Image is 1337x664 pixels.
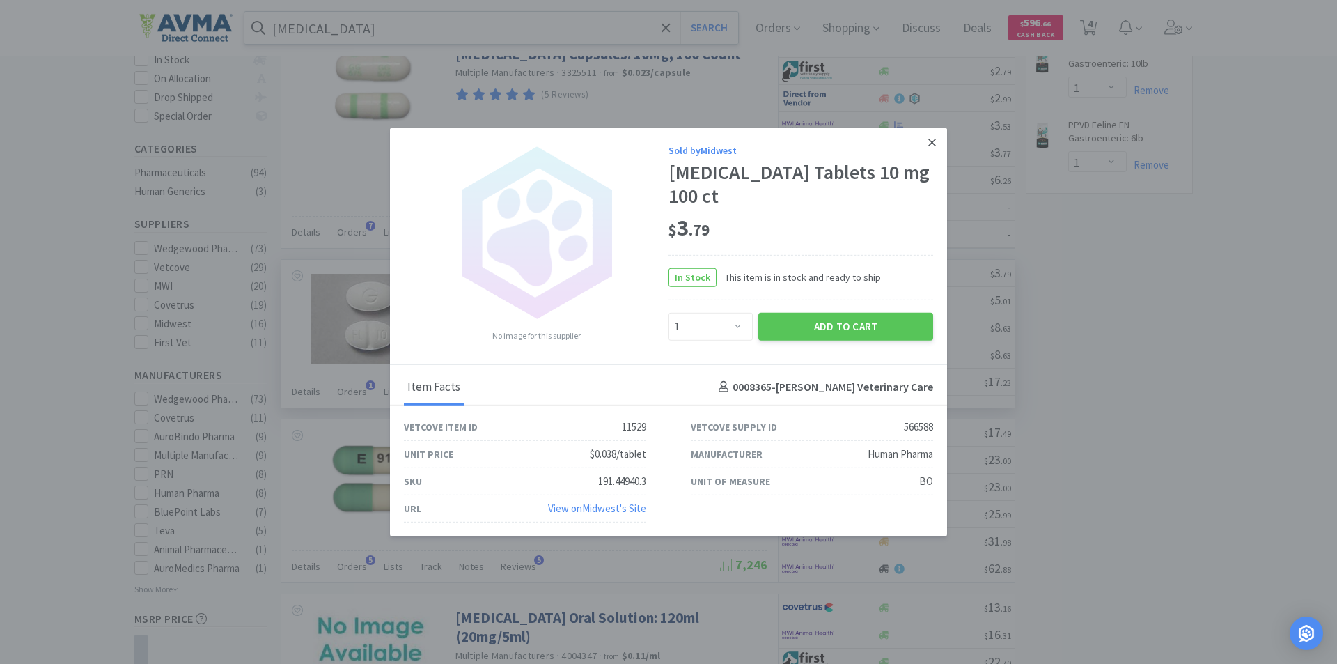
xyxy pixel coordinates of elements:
div: Vetcove Supply ID [691,419,777,434]
div: Manufacturer [691,446,763,461]
div: URL [404,500,421,516]
span: $ [668,219,677,239]
span: In Stock [669,269,716,286]
div: Item Facts [404,371,464,406]
div: [MEDICAL_DATA] Tablets 10 mg 100 ct [668,161,933,208]
div: Open Intercom Messenger [1290,617,1323,650]
div: BO [919,473,933,490]
button: Add to Cart [758,313,933,341]
div: Unit of Measure [691,473,770,488]
span: This item is in stock and ready to ship [717,270,881,285]
a: View onMidwest's Site [548,502,646,515]
div: 11529 [622,419,646,435]
div: Human Pharma [868,446,933,463]
span: 3 [668,213,710,241]
span: . 79 [689,219,710,239]
div: 191.44940.3 [598,473,646,490]
div: SKU [404,473,422,488]
div: 566588 [904,419,933,435]
h4: 0008365 - [PERSON_NAME] Veterinary Care [713,378,933,396]
div: $0.038/tablet [590,446,646,463]
div: Unit Price [404,446,453,461]
div: Vetcove Item ID [404,419,478,434]
img: no_image.png [446,141,627,323]
div: Sold by Midwest [668,143,933,158]
span: No image for this supplier [492,328,581,341]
